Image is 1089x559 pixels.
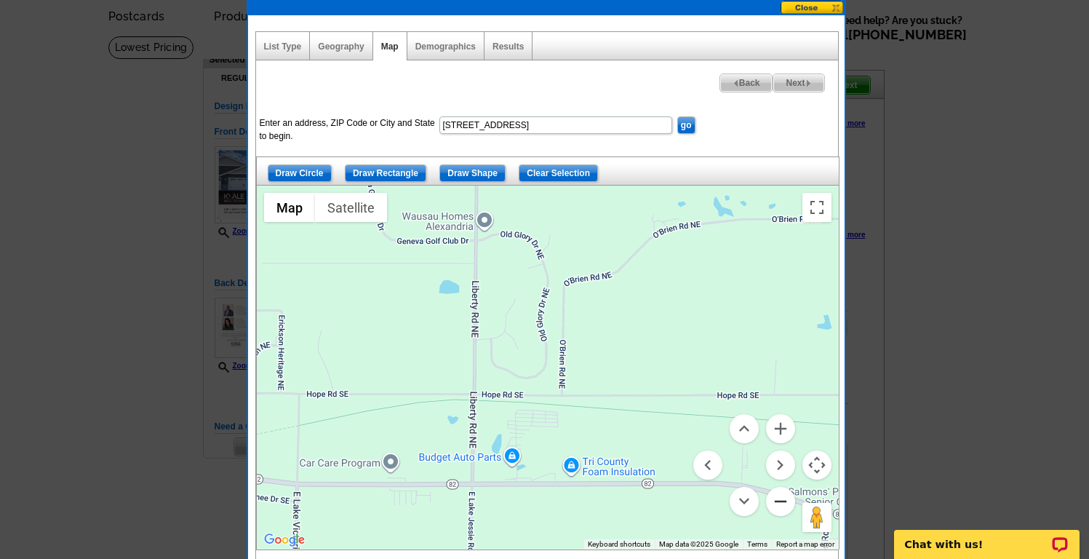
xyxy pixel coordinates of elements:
button: Zoom in [766,414,795,443]
button: Keyboard shortcuts [588,539,650,550]
button: Move up [730,414,759,443]
span: Map data ©2025 Google [659,540,738,548]
span: Back [720,74,773,92]
img: Google [260,531,308,550]
img: button-next-arrow-gray.png [805,80,812,87]
button: Drag Pegman onto the map to open Street View [802,503,831,532]
a: Back [719,74,773,92]
button: Move right [766,451,795,480]
a: Next [773,74,824,92]
button: Map camera controls [802,451,831,480]
a: Open this area in Google Maps (opens a new window) [260,531,308,550]
button: Show satellite imagery [315,193,387,222]
button: Move left [693,451,722,480]
a: Terms [747,540,767,548]
input: go [677,116,695,134]
button: Toggle fullscreen view [802,193,831,222]
iframe: LiveChat chat widget [885,513,1089,559]
a: Results [492,41,524,52]
input: Draw Rectangle [345,164,426,182]
a: Report a map error [776,540,834,548]
span: Next [773,74,823,92]
a: Demographics [415,41,476,52]
label: Enter an address, ZIP Code or City and State to begin. [260,116,438,143]
img: button-prev-arrow-gray.png [733,80,739,87]
button: Show street map [264,193,315,222]
input: Draw Shape [439,164,506,182]
input: Clear Selection [519,164,598,182]
a: Map [381,41,399,52]
a: Geography [318,41,364,52]
button: Move down [730,487,759,516]
a: List Type [264,41,302,52]
input: Draw Circle [268,164,332,182]
button: Zoom out [766,487,795,516]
